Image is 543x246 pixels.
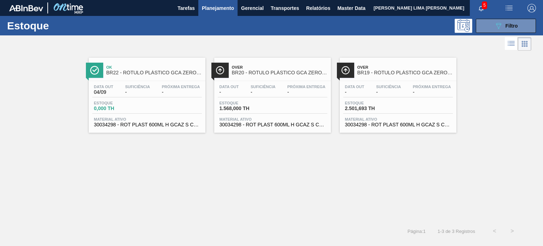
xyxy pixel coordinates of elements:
a: ÍconeOverBR20 - RÓTULO PLÁSTICO GCA ZERO 600ML HData out-Suficiência-Próxima Entrega-Estoque1.568... [209,52,334,133]
span: Over [232,65,327,69]
span: Master Data [337,4,365,12]
span: Data out [220,85,239,89]
span: 30034298 - ROT PLAST 600ML H GCAZ S CLAIM NIV25 [94,122,200,127]
span: - [376,90,401,95]
span: 0,000 TH [94,106,144,111]
span: Suficiência [251,85,275,89]
span: - [287,90,326,95]
span: Tarefas [177,4,195,12]
span: Ok [106,65,202,69]
div: Visão em Cards [518,37,531,51]
span: 1.568,000 TH [220,106,269,111]
span: - [413,90,451,95]
span: Material ativo [345,117,451,121]
a: ÍconeOverBR19 - RÓTULO PLÁSTICO GCA ZERO 600ML HData out-Suficiência-Próxima Entrega-Estoque2.501... [334,52,460,133]
span: Data out [94,85,113,89]
span: Próxima Entrega [162,85,200,89]
span: 30034298 - ROT PLAST 600ML H GCAZ S CLAIM NIV25 [220,122,326,127]
span: Material ativo [220,117,326,121]
span: BR20 - RÓTULO PLÁSTICO GCA ZERO 600ML H [232,70,327,75]
img: userActions [505,4,513,12]
button: Notificações [470,3,492,13]
span: Data out [345,85,364,89]
span: - [251,90,275,95]
span: 30034298 - ROT PLAST 600ML H GCAZ S CLAIM NIV25 [345,122,451,127]
a: ÍconeOkBR22 - RÓTULO PLÁSTICO GCA ZERO 600ML HData out04/09Suficiência-Próxima Entrega-Estoque0,0... [83,52,209,133]
span: BR19 - RÓTULO PLÁSTICO GCA ZERO 600ML H [357,70,453,75]
span: 04/09 [94,90,113,95]
span: - [220,90,239,95]
span: 2.501,693 TH [345,106,395,111]
span: Planejamento [202,4,234,12]
span: 1 - 3 de 3 Registros [436,229,475,234]
span: Gerencial [241,4,264,12]
span: Over [357,65,453,69]
span: Estoque [94,101,144,105]
span: BR22 - RÓTULO PLÁSTICO GCA ZERO 600ML H [106,70,202,75]
img: Logout [527,4,536,12]
button: > [503,222,521,240]
span: - [345,90,364,95]
span: Relatórios [306,4,330,12]
span: Material ativo [94,117,200,121]
span: Suficiência [376,85,401,89]
span: Transportes [271,4,299,12]
button: < [486,222,503,240]
img: Ícone [341,66,350,75]
span: Próxima Entrega [287,85,326,89]
span: Estoque [220,101,269,105]
span: Suficiência [125,85,150,89]
span: Estoque [345,101,395,105]
span: - [125,90,150,95]
h1: Estoque [7,22,109,30]
div: Visão em Lista [505,37,518,51]
span: 5 [482,1,487,9]
span: Página : 1 [408,229,426,234]
div: Pogramando: nenhum usuário selecionado [455,19,472,33]
span: Próxima Entrega [413,85,451,89]
img: Ícone [90,66,99,75]
span: Filtro [506,23,518,29]
img: TNhmsLtSVTkK8tSr43FrP2fwEKptu5GPRR3wAAAABJRU5ErkJggg== [9,5,43,11]
button: Filtro [476,19,536,33]
img: Ícone [216,66,224,75]
span: - [162,90,200,95]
